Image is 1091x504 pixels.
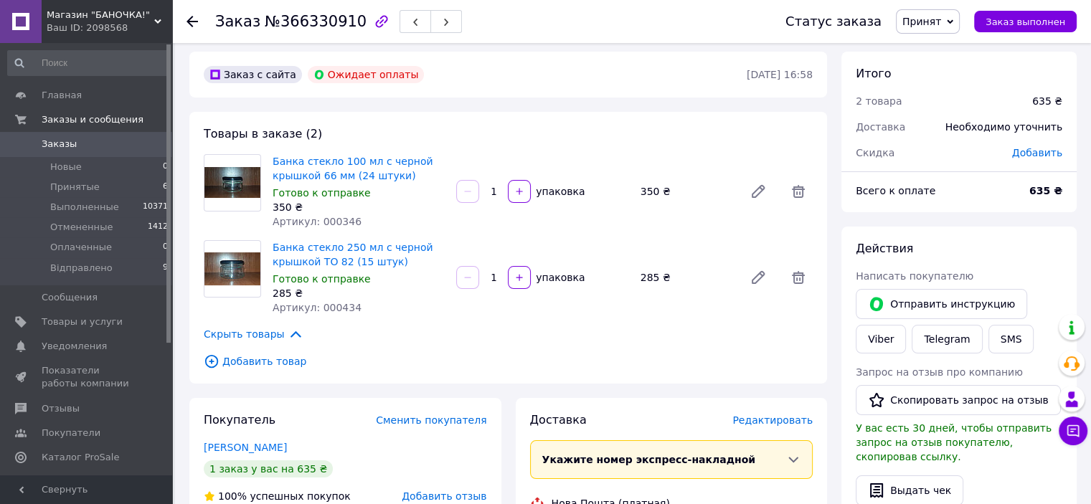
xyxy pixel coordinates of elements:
a: Банка стекло 100 мл с черной крышкой 66 мм (24 штуки) [273,156,433,181]
span: Добавить отзыв [402,490,486,502]
span: 0 [163,161,168,173]
span: Покупатель [204,413,275,427]
div: 285 ₴ [273,286,445,300]
div: 285 ₴ [635,267,738,287]
span: Показатели работы компании [42,364,133,390]
input: Поиск [7,50,169,76]
span: Скидка [856,147,894,158]
span: Итого [856,67,891,80]
span: Товары и услуги [42,315,123,328]
span: Артикул: 000346 [273,216,362,227]
span: 10371 [143,201,168,214]
span: Действия [856,242,913,255]
span: Заказ выполнен [986,16,1065,27]
div: упаковка [532,270,586,285]
span: Написать покупателю [856,270,973,282]
span: Принятые [50,181,100,194]
span: Заказы [42,138,77,151]
span: Выполненные [50,201,119,214]
span: 0 [163,241,168,254]
a: Редактировать [744,263,773,292]
span: Артикул: 000434 [273,302,362,313]
div: Необходимо уточнить [937,111,1071,143]
div: 350 ₴ [635,181,738,201]
span: Редактировать [732,414,813,426]
span: 6 [163,181,168,194]
span: Удалить [784,263,813,292]
span: 2 товара [856,95,902,107]
div: Заказ с сайта [204,66,302,83]
span: Заказы и сообщения [42,113,143,126]
span: Добавить [1012,147,1062,158]
a: Банка стекло 250 мл с черной крышкой ТО 82 (15 штук) [273,242,433,267]
span: Готово к отправке [273,187,371,199]
span: Товары в заказе (2) [204,127,322,141]
button: Скопировать запрос на отзыв [856,385,1061,415]
span: Принят [902,16,941,27]
span: У вас есть 30 дней, чтобы отправить запрос на отзыв покупателю, скопировав ссылку. [856,422,1052,462]
span: Доставка [530,413,587,427]
div: успешных покупок [204,489,351,503]
span: 9 [163,262,168,275]
span: Оплаченные [50,241,112,254]
span: 1412 [148,221,168,234]
div: упаковка [532,184,586,199]
span: Всего к оплате [856,185,935,196]
div: 1 заказ у вас на 635 ₴ [204,460,333,477]
div: Статус заказа [785,14,882,29]
span: Покупатели [42,427,100,439]
span: №366330910 [265,13,367,30]
span: Отмененные [50,221,113,234]
span: Готово к отправке [273,273,371,285]
span: Скрыть товары [204,326,303,342]
button: Отправить инструкцию [856,289,1027,319]
span: Запрос на отзыв про компанию [856,366,1023,378]
span: Отзывы [42,402,80,415]
span: Уведомления [42,340,107,353]
time: [DATE] 16:58 [747,69,813,80]
span: Каталог ProSale [42,451,119,464]
div: Ваш ID: 2098568 [47,22,172,34]
span: Доставка [856,121,905,133]
img: Банка стекло 100 мл с черной крышкой 66 мм (24 штуки) [204,167,260,198]
div: Вернуться назад [186,14,198,29]
a: Viber [856,325,906,353]
span: Сменить покупателя [376,414,486,426]
span: Магазин "БАНОЧКА!" [47,9,154,22]
span: Заказ [215,13,260,30]
a: Редактировать [744,177,773,206]
img: Банка стекло 250 мл с черной крышкой ТО 82 (15 штук) [204,252,260,286]
span: Добавить товар [204,353,813,369]
button: Заказ выполнен [974,11,1077,32]
div: Ожидает оплаты [308,66,425,83]
button: SMS [988,325,1034,353]
div: 635 ₴ [1032,94,1062,108]
a: [PERSON_NAME] [204,442,287,453]
button: Чат с покупателем [1059,417,1087,445]
a: Telegram [912,325,982,353]
span: Удалить [784,177,813,206]
div: 350 ₴ [273,200,445,214]
span: Укажите номер экспресс-накладной [542,454,756,465]
span: Відправлено [50,262,113,275]
span: Главная [42,89,82,102]
span: 100% [218,490,247,502]
b: 635 ₴ [1029,185,1062,196]
span: Сообщения [42,291,98,304]
span: Новые [50,161,82,173]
